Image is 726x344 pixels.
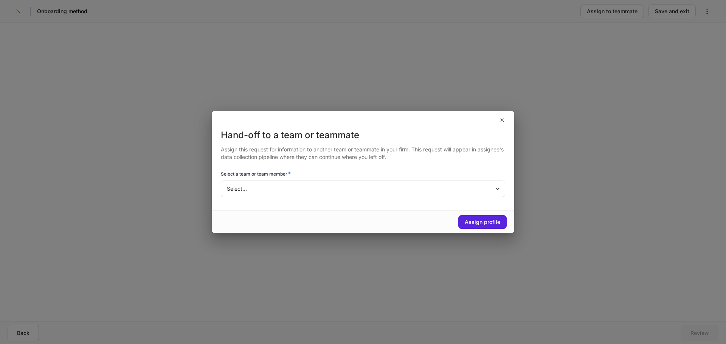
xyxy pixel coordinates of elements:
[465,218,500,226] div: Assign profile
[458,215,507,229] button: Assign profile
[221,129,505,141] div: Hand-off to a team or teammate
[221,170,291,177] h6: Select a team or team member
[221,141,505,161] div: Assign this request for information to another team or teammate in your firm. This request will a...
[221,180,505,197] div: Select...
